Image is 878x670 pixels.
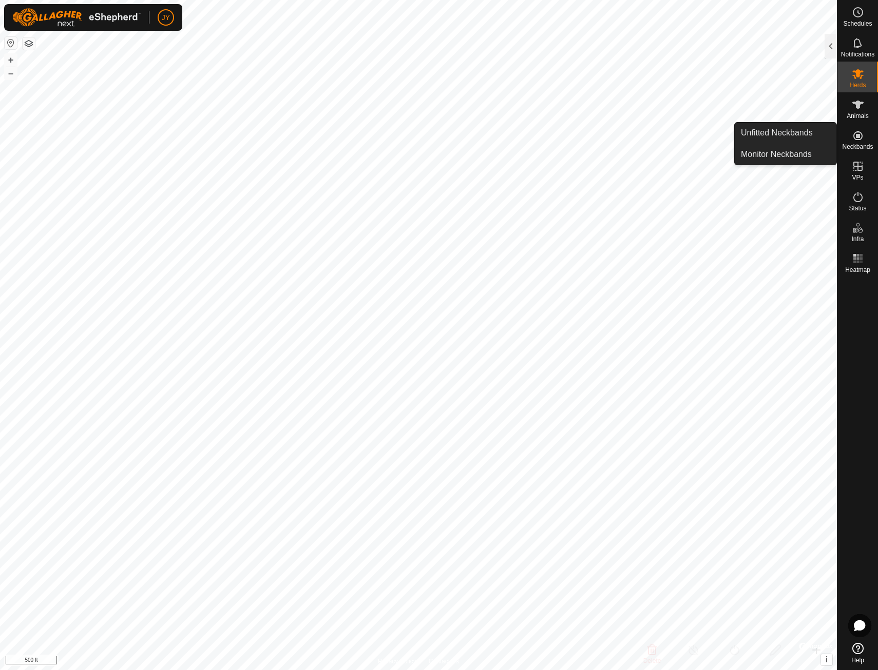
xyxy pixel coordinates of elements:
button: + [5,54,17,66]
button: Map Layers [23,37,35,50]
button: – [5,67,17,80]
span: Unfitted Neckbands [741,127,813,139]
span: Schedules [843,21,872,27]
span: Infra [851,236,864,242]
span: Animals [847,113,869,119]
a: Help [837,639,878,667]
span: Monitor Neckbands [741,148,812,161]
a: Monitor Neckbands [735,144,836,165]
span: Neckbands [842,144,873,150]
span: Herds [849,82,866,88]
span: VPs [852,174,863,181]
span: Status [849,205,866,211]
span: Notifications [841,51,874,57]
a: Unfitted Neckbands [735,123,836,143]
a: Contact Us [429,657,459,666]
button: Reset Map [5,37,17,49]
span: i [826,655,828,664]
span: JY [162,12,170,23]
a: Privacy Policy [378,657,416,666]
span: Heatmap [845,267,870,273]
img: Gallagher Logo [12,8,141,27]
button: i [821,654,832,665]
span: Help [851,657,864,663]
